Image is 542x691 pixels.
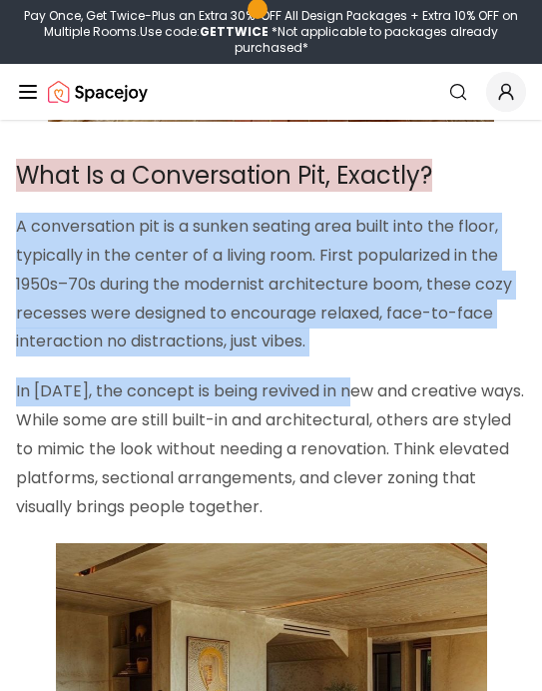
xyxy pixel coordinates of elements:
[48,72,148,112] img: Spacejoy Logo
[16,159,432,192] span: What Is a Conversation Pit, Exactly?
[16,64,526,120] nav: Global
[8,8,534,56] div: Pay Once, Get Twice-Plus an Extra 30% OFF All Design Packages + Extra 10% OFF on Multiple Rooms.
[16,213,526,356] p: A conversation pit is a sunken seating area built into the floor, typically in the center of a li...
[16,377,526,521] p: In [DATE], the concept is being revived in new and creative ways. While some are still built-in a...
[140,23,269,40] span: Use code:
[200,23,269,40] b: GETTWICE
[235,23,499,56] span: *Not applicable to packages already purchased*
[48,72,148,112] a: Spacejoy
